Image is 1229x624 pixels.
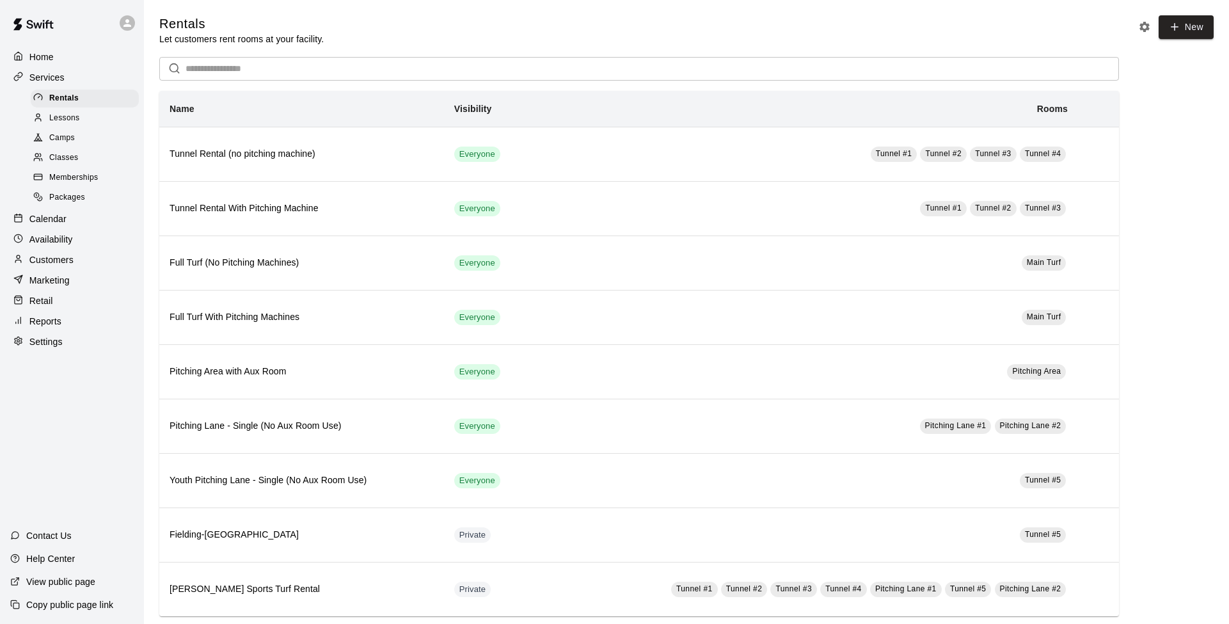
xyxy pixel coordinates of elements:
h5: Rentals [159,15,324,33]
div: Packages [31,189,139,207]
span: Memberships [49,172,98,184]
a: Reports [10,312,134,331]
div: Camps [31,129,139,147]
table: simple table [159,91,1119,616]
b: Name [170,104,194,114]
span: Camps [49,132,75,145]
b: Rooms [1037,104,1068,114]
span: Pitching Lane #2 [1000,584,1061,593]
div: This service is hidden, and can only be accessed via a direct link [454,527,491,543]
h6: Pitching Area with Aux Room [170,365,434,379]
span: Tunnel #2 [925,149,962,158]
h6: Full Turf With Pitching Machines [170,310,434,324]
a: Settings [10,332,134,351]
span: Tunnel #4 [1025,149,1061,158]
span: Main Turf [1027,312,1061,321]
a: Rentals [31,88,144,108]
div: This service is visible to all of your customers [454,255,500,271]
a: Calendar [10,209,134,228]
span: Tunnel #3 [1025,204,1061,212]
span: Tunnel #3 [975,149,1011,158]
h6: Pitching Lane - Single (No Aux Room Use) [170,419,434,433]
p: View public page [26,575,95,588]
a: Marketing [10,271,134,290]
p: Retail [29,294,53,307]
p: Contact Us [26,529,72,542]
a: Classes [31,148,144,168]
span: Tunnel #5 [950,584,987,593]
div: Memberships [31,169,139,187]
span: Pitching Lane #1 [875,584,937,593]
p: Settings [29,335,63,348]
p: Help Center [26,552,75,565]
span: Pitching Lane #2 [1000,421,1061,430]
h6: Tunnel Rental With Pitching Machine [170,202,434,216]
div: Classes [31,149,139,167]
span: Everyone [454,475,500,487]
span: Tunnel #1 [676,584,713,593]
a: Services [10,68,134,87]
h6: Fielding-[GEOGRAPHIC_DATA] [170,528,434,542]
a: Retail [10,291,134,310]
span: Classes [49,152,78,164]
span: Tunnel #5 [1025,530,1061,539]
p: Customers [29,253,74,266]
p: Availability [29,233,73,246]
span: Tunnel #1 [925,204,962,212]
a: Lessons [31,108,144,128]
h6: [PERSON_NAME] Sports Turf Rental [170,582,434,596]
h6: Youth Pitching Lane - Single (No Aux Room Use) [170,474,434,488]
p: Reports [29,315,61,328]
span: Private [454,584,491,596]
a: Memberships [31,168,144,188]
a: Camps [31,129,144,148]
p: Let customers rent rooms at your facility. [159,33,324,45]
div: This service is visible to all of your customers [454,310,500,325]
span: Pitching Lane #1 [925,421,987,430]
a: Availability [10,230,134,249]
a: Packages [31,188,144,208]
p: Home [29,51,54,63]
span: Everyone [454,257,500,269]
span: Tunnel #2 [975,204,1011,212]
span: Tunnel #2 [726,584,763,593]
span: Everyone [454,366,500,378]
span: Pitching Area [1012,367,1061,376]
span: Tunnel #1 [876,149,912,158]
button: Rental settings [1135,17,1154,36]
b: Visibility [454,104,492,114]
div: Rentals [31,90,139,108]
div: This service is hidden, and can only be accessed via a direct link [454,582,491,597]
a: Home [10,47,134,67]
h6: Full Turf (No Pitching Machines) [170,256,434,270]
span: Lessons [49,112,80,125]
div: This service is visible to all of your customers [454,147,500,162]
h6: Tunnel Rental (no pitching machine) [170,147,434,161]
span: Tunnel #4 [825,584,862,593]
span: Packages [49,191,85,204]
a: New [1159,15,1214,39]
div: This service is visible to all of your customers [454,473,500,488]
div: Lessons [31,109,139,127]
span: Main Turf [1027,258,1061,267]
span: Private [454,529,491,541]
span: Tunnel #3 [775,584,812,593]
a: Customers [10,250,134,269]
span: Everyone [454,312,500,324]
span: Everyone [454,148,500,161]
span: Everyone [454,203,500,215]
div: This service is visible to all of your customers [454,364,500,380]
div: This service is visible to all of your customers [454,419,500,434]
span: Everyone [454,420,500,433]
p: Calendar [29,212,67,225]
span: Rentals [49,92,79,105]
p: Marketing [29,274,70,287]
